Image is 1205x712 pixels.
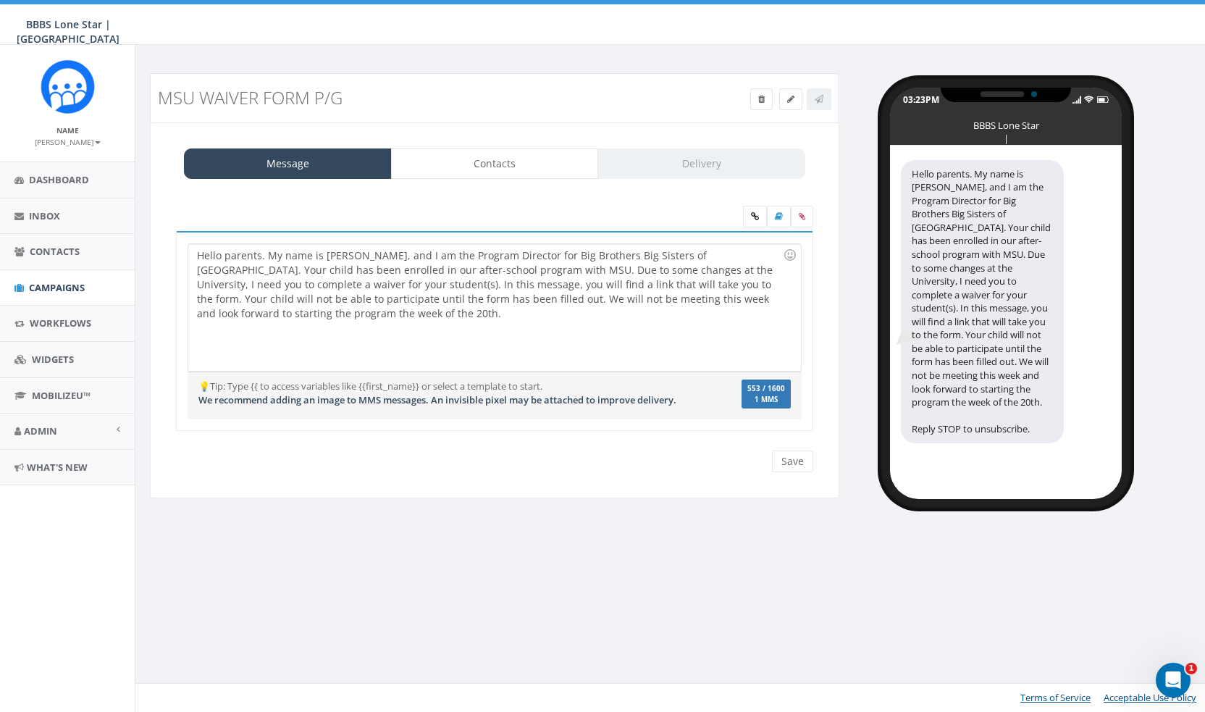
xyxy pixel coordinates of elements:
span: 1 MMS [747,396,785,403]
a: Message [184,148,392,179]
span: BBBS Lone Star | [GEOGRAPHIC_DATA] [17,17,119,46]
a: Contacts [391,148,599,179]
div: Hello parents. My name is [PERSON_NAME], and I am the Program Director for Big Brothers Big Siste... [188,244,800,371]
span: Inbox [29,209,60,222]
span: We recommend adding an image to MMS messages. An invisible pixel may be attached to improve deliv... [198,393,676,406]
div: Hello parents. My name is [PERSON_NAME], and I am the Program Director for Big Brothers Big Siste... [901,160,1064,443]
a: Terms of Service [1020,691,1091,704]
span: Workflows [30,317,91,330]
img: Rally_Corp_Icon_1.png [41,59,95,114]
div: 💡Tip: Type {{ to access variables like {{first_name}} or select a template to start. [188,380,700,406]
span: Campaigns [29,281,85,294]
a: [PERSON_NAME] [35,135,101,148]
div: BBBS Lone Star | [GEOGRAPHIC_DATA] [970,119,1042,126]
span: MobilizeU™ [32,389,91,402]
div: Use the TAB key to insert emoji faster [781,246,799,264]
a: Acceptable Use Policy [1104,691,1196,704]
span: Dashboard [29,173,89,186]
h3: MSU Waiver Form P/G [158,88,658,107]
span: Contacts [30,245,80,258]
span: Attach your media [791,206,813,227]
iframe: Intercom live chat [1156,663,1191,698]
label: Insert Template Text [767,206,791,227]
span: Edit Campaign [787,93,794,105]
span: Admin [24,424,57,437]
span: 553 / 1600 [747,384,785,393]
span: Delete Campaign [758,93,765,105]
span: Widgets [32,353,74,366]
input: Save [772,451,813,472]
span: 1 [1185,663,1197,674]
div: 03:23PM [903,93,939,106]
small: Name [56,125,79,135]
span: What's New [27,461,88,474]
small: [PERSON_NAME] [35,137,101,147]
